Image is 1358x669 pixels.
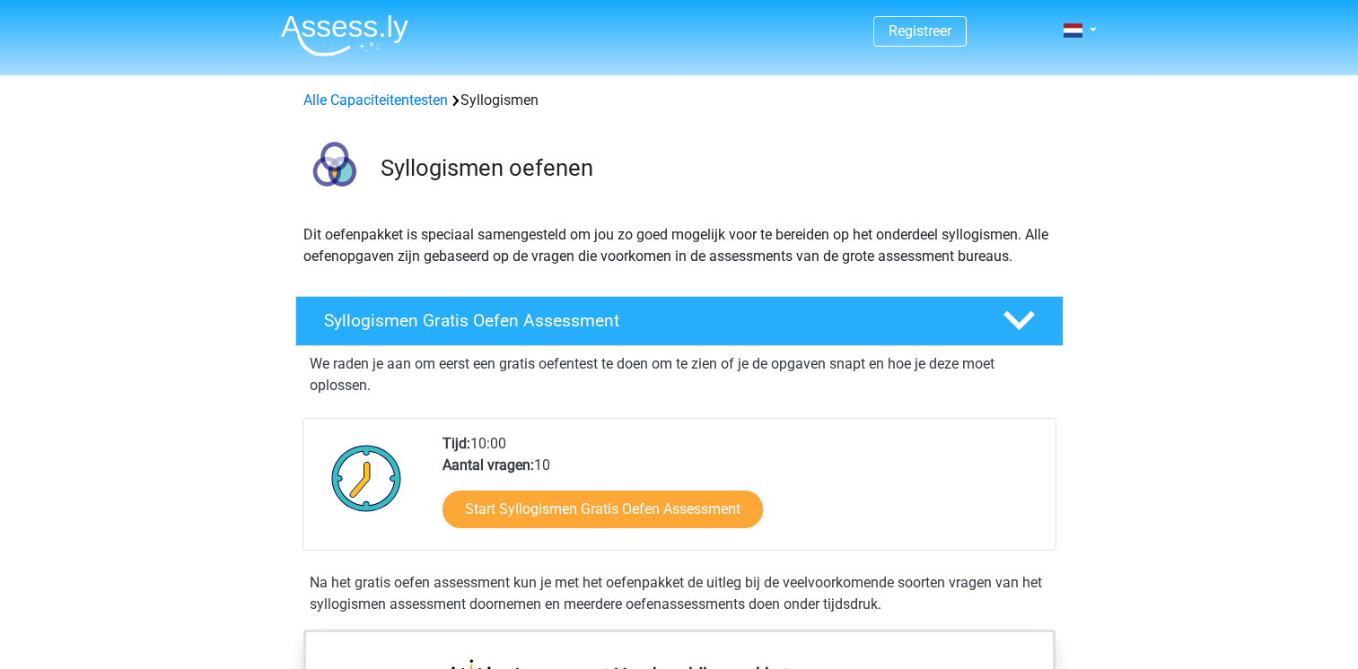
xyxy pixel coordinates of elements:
[442,491,763,528] a: Start Syllogismen Gratis Oefen Assessment
[310,353,1049,396] p: We raden je aan om eerst een gratis oefentest te doen om te zien of je de opgaven snapt en hoe je...
[321,433,412,523] img: Klok
[296,90,1063,111] div: Syllogismen
[889,22,951,39] a: Registreer
[288,296,1071,346] a: Syllogismen Gratis Oefen Assessment
[442,435,470,452] b: Tijd:
[324,310,974,331] h4: Syllogismen Gratis Oefen Assessment
[442,456,534,474] b: Aantal vragen:
[303,224,1056,267] p: Dit oefenpakket is speciaal samengesteld om jou zo goed mogelijk voor te bereiden op het onderdee...
[296,133,372,209] img: syllogismen
[303,91,448,109] a: Alle Capaciteitentesten
[429,433,1055,550] div: 10:00 10
[381,154,1049,182] h3: Syllogismen oefenen
[281,14,408,56] img: Assessly
[302,572,1056,615] div: Na het gratis oefen assessment kun je met het oefenpakket de uitleg bij de veelvoorkomende soorte...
